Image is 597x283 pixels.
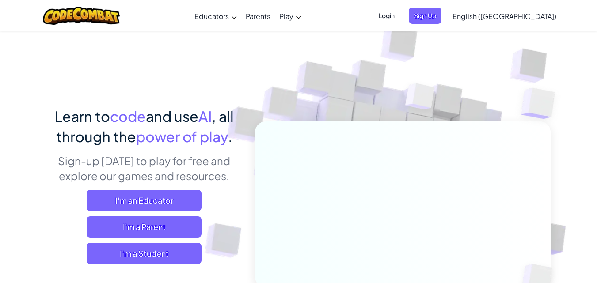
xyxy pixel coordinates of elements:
[43,7,120,25] img: CodeCombat logo
[198,107,212,125] span: AI
[87,190,202,211] a: I'm an Educator
[110,107,146,125] span: code
[136,128,228,145] span: power of play
[87,216,202,238] a: I'm a Parent
[453,11,556,21] span: English ([GEOGRAPHIC_DATA])
[228,128,232,145] span: .
[47,153,242,183] p: Sign-up [DATE] to play for free and explore our games and resources.
[87,243,202,264] button: I'm a Student
[409,8,441,24] button: Sign Up
[55,107,110,125] span: Learn to
[388,66,452,132] img: Overlap cubes
[448,4,561,28] a: English ([GEOGRAPHIC_DATA])
[241,4,275,28] a: Parents
[373,8,400,24] button: Login
[275,4,306,28] a: Play
[279,11,293,21] span: Play
[194,11,229,21] span: Educators
[190,4,241,28] a: Educators
[503,66,580,141] img: Overlap cubes
[146,107,198,125] span: and use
